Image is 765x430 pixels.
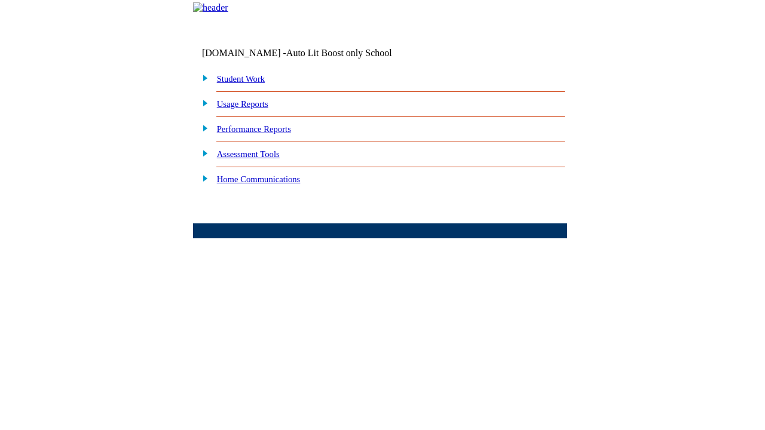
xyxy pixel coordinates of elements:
td: [DOMAIN_NAME] - [202,48,422,59]
img: plus.gif [196,97,209,108]
nobr: Auto Lit Boost only School [286,48,392,58]
a: Student Work [217,74,265,84]
a: Assessment Tools [217,149,280,159]
img: plus.gif [196,72,209,83]
a: Usage Reports [217,99,268,109]
a: Performance Reports [217,124,291,134]
a: Home Communications [217,174,301,184]
img: plus.gif [196,122,209,133]
img: header [193,2,228,13]
img: plus.gif [196,148,209,158]
img: plus.gif [196,173,209,183]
